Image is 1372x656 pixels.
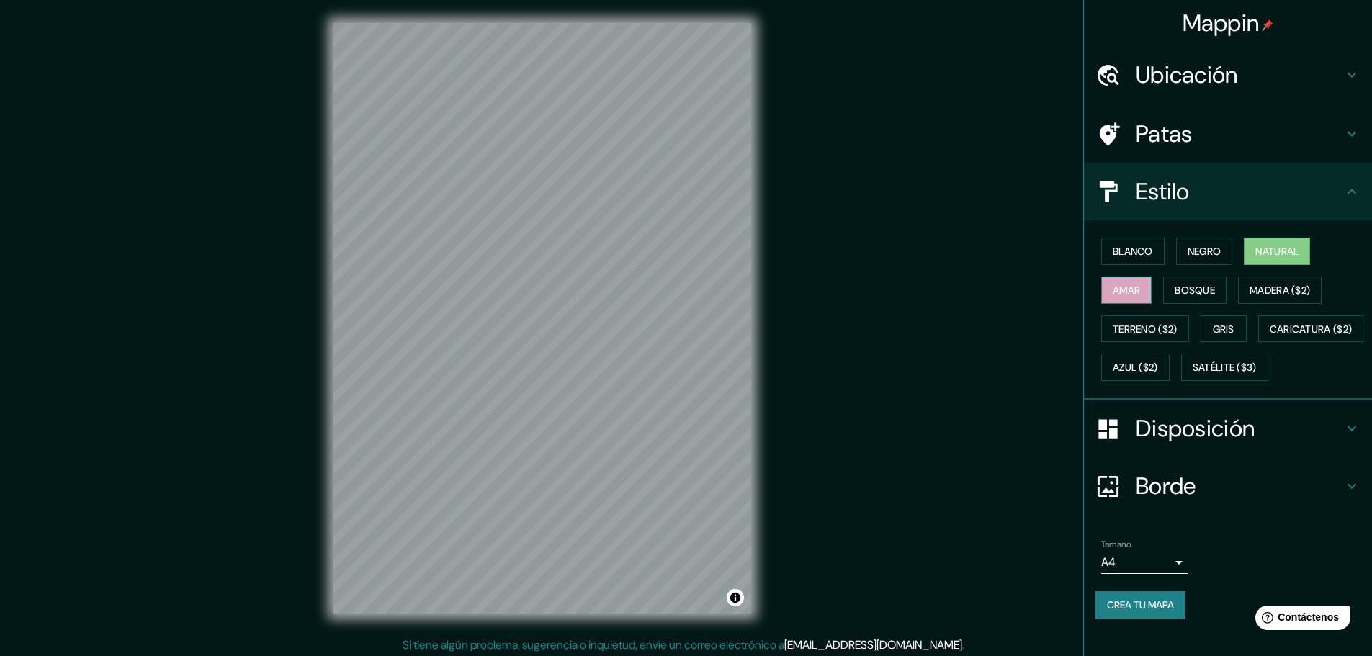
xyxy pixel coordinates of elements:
[1183,8,1260,38] font: Mappin
[1101,315,1189,343] button: Terreno ($2)
[1113,323,1178,336] font: Terreno ($2)
[1101,539,1131,550] font: Tamaño
[1113,284,1140,297] font: Amar
[1250,284,1310,297] font: Madera ($2)
[1136,60,1238,90] font: Ubicación
[1084,46,1372,104] div: Ubicación
[1176,238,1233,265] button: Negro
[1163,277,1227,304] button: Bosque
[1244,238,1310,265] button: Natural
[1113,245,1153,258] font: Blanco
[1136,119,1193,149] font: Patas
[1101,551,1188,574] div: A4
[1258,315,1364,343] button: Caricatura ($2)
[1101,238,1165,265] button: Blanco
[1136,176,1190,207] font: Estilo
[1113,361,1158,374] font: Azul ($2)
[1095,591,1185,619] button: Crea tu mapa
[1084,400,1372,457] div: Disposición
[1101,354,1170,381] button: Azul ($2)
[1181,354,1268,381] button: Satélite ($3)
[727,589,744,606] button: Activar o desactivar atribución
[1238,277,1322,304] button: Madera ($2)
[1084,457,1372,515] div: Borde
[1136,413,1255,444] font: Disposición
[1084,105,1372,163] div: Patas
[967,637,969,652] font: .
[964,637,967,652] font: .
[1107,598,1174,611] font: Crea tu mapa
[1188,245,1221,258] font: Negro
[333,23,751,614] canvas: Mapa
[1244,600,1356,640] iframe: Lanzador de widgets de ayuda
[1193,361,1257,374] font: Satélite ($3)
[1101,277,1152,304] button: Amar
[1101,554,1116,570] font: A4
[1084,163,1372,220] div: Estilo
[1262,19,1273,31] img: pin-icon.png
[1136,471,1196,501] font: Borde
[962,637,964,652] font: .
[1201,315,1247,343] button: Gris
[1270,323,1353,336] font: Caricatura ($2)
[1213,323,1234,336] font: Gris
[1255,245,1299,258] font: Natural
[403,637,784,652] font: Si tiene algún problema, sugerencia o inquietud, envíe un correo electrónico a
[1175,284,1215,297] font: Bosque
[784,637,962,652] a: [EMAIL_ADDRESS][DOMAIN_NAME]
